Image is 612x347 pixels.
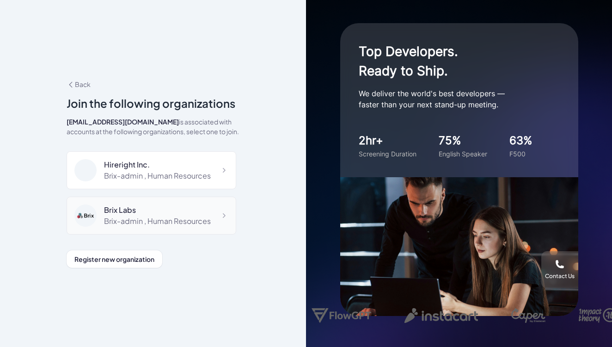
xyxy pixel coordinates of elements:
[104,159,211,170] div: Hireright Inc.
[509,149,532,159] div: F500
[541,251,578,288] button: Contact Us
[74,204,97,227] img: ca4ce923a5ef4cf58f82eef62365ed0e.png
[67,118,239,136] span: is associated with accounts at the following organizations, select one to join.
[359,132,416,149] div: 2hr+
[359,149,416,159] div: Screening Duration
[104,170,211,181] div: Brix-admin , Human Resources
[67,250,162,268] button: Register new organization
[67,80,91,88] span: Back
[359,42,544,81] h1: Top Developers. Ready to Ship.
[509,132,532,149] div: 63%
[439,132,487,149] div: 75%
[439,149,487,159] div: English Speaker
[359,88,544,110] p: We deliver the world's best developers — faster than your next stand-up meeting.
[104,204,211,216] div: Brix Labs
[545,273,575,280] div: Contact Us
[74,255,154,263] span: Register new organization
[67,118,179,126] span: [EMAIL_ADDRESS][DOMAIN_NAME]
[67,95,240,112] div: Join the following organizations
[104,216,211,227] div: Brix-admin , Human Resources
